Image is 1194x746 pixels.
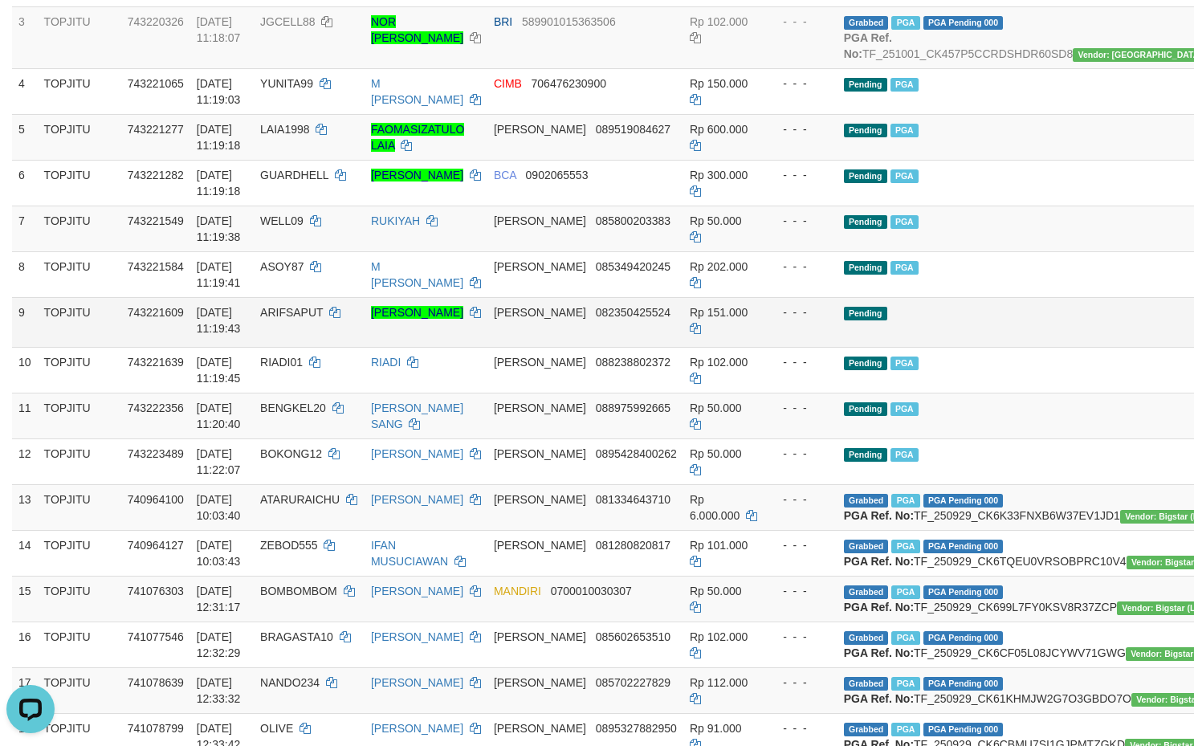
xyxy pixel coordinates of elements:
a: [PERSON_NAME] [371,585,463,597]
span: Pending [844,357,887,370]
span: [DATE] 12:31:17 [197,585,241,614]
span: [DATE] 11:19:18 [197,123,241,152]
span: [DATE] 11:19:43 [197,306,241,335]
span: Grabbed [844,677,889,691]
span: ASOY87 [260,260,304,273]
span: [PERSON_NAME] [494,447,586,460]
span: [PERSON_NAME] [494,630,586,643]
td: TOPJITU [38,438,121,484]
span: Copy 0895327882950 to clipboard [596,722,677,735]
span: PGA Pending [923,631,1004,645]
td: 17 [12,667,38,713]
div: - - - [770,720,831,736]
span: Rp 50.000 [690,585,742,597]
span: Rp 112.000 [690,676,748,689]
div: - - - [770,75,831,92]
span: MANDIRI [494,585,541,597]
td: TOPJITU [38,576,121,622]
span: PGA [890,357,919,370]
span: Pending [844,307,887,320]
span: Grabbed [844,494,889,508]
div: - - - [770,259,831,275]
a: [PERSON_NAME] [371,676,463,689]
span: [DATE] 11:19:18 [197,169,241,198]
td: TOPJITU [38,393,121,438]
span: Rp 102.000 [690,15,748,28]
span: Marked by bjqdanil [891,723,919,736]
span: Rp 151.000 [690,306,748,319]
span: [PERSON_NAME] [494,306,586,319]
span: BOMBOMBOM [260,585,337,597]
td: TOPJITU [38,206,121,251]
span: 743221639 [128,356,184,369]
a: [PERSON_NAME] [371,447,463,460]
span: LAIA1998 [260,123,310,136]
div: - - - [770,14,831,30]
span: 741077546 [128,630,184,643]
span: Rp 300.000 [690,169,748,181]
span: Pending [844,261,887,275]
span: PGA [890,78,919,92]
span: ARIFSAPUT [260,306,323,319]
span: PGA Pending [923,494,1004,508]
div: - - - [770,629,831,645]
span: [DATE] 12:33:32 [197,676,241,705]
td: TOPJITU [38,530,121,576]
span: Copy 589901015363506 to clipboard [522,15,616,28]
span: Copy 082350425524 to clipboard [596,306,670,319]
span: 740964100 [128,493,184,506]
span: [PERSON_NAME] [494,260,586,273]
div: - - - [770,167,831,183]
span: PGA [890,448,919,462]
div: - - - [770,121,831,137]
span: ATARURAICHU [260,493,340,506]
span: Grabbed [844,723,889,736]
td: TOPJITU [38,297,121,347]
span: PGA [890,124,919,137]
td: TOPJITU [38,6,121,68]
span: PGA [890,261,919,275]
span: 743220326 [128,15,184,28]
span: YUNITA99 [260,77,313,90]
td: 11 [12,393,38,438]
span: [PERSON_NAME] [494,402,586,414]
span: [DATE] 11:19:03 [197,77,241,106]
td: TOPJITU [38,347,121,393]
td: TOPJITU [38,667,121,713]
span: 743221282 [128,169,184,181]
span: Rp 600.000 [690,123,748,136]
a: [PERSON_NAME] SANG [371,402,463,430]
span: 743221584 [128,260,184,273]
span: Grabbed [844,631,889,645]
span: WELL09 [260,214,304,227]
div: - - - [770,400,831,416]
span: Pending [844,169,887,183]
span: [PERSON_NAME] [494,123,586,136]
span: PGA Pending [923,540,1004,553]
span: CIMB [494,77,522,90]
td: 3 [12,6,38,68]
td: 15 [12,576,38,622]
span: Copy 085702227829 to clipboard [596,676,670,689]
span: [PERSON_NAME] [494,493,586,506]
td: TOPJITU [38,622,121,667]
td: 4 [12,68,38,114]
span: Grabbed [844,16,889,30]
span: Copy 0902065553 to clipboard [526,169,589,181]
td: 8 [12,251,38,297]
span: Rp 150.000 [690,77,748,90]
span: Copy 085800203383 to clipboard [596,214,670,227]
span: [DATE] 11:19:45 [197,356,241,385]
span: Marked by bjqdanil [891,16,919,30]
a: [PERSON_NAME] [371,169,463,181]
td: 6 [12,160,38,206]
span: Rp 6.000.000 [690,493,740,522]
span: 743221065 [128,77,184,90]
span: Copy 085349420245 to clipboard [596,260,670,273]
span: Marked by bjqdanil [891,677,919,691]
span: 741078799 [128,722,184,735]
span: [DATE] 11:22:07 [197,447,241,476]
td: 7 [12,206,38,251]
span: 743223489 [128,447,184,460]
span: Copy 0700010030307 to clipboard [551,585,632,597]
